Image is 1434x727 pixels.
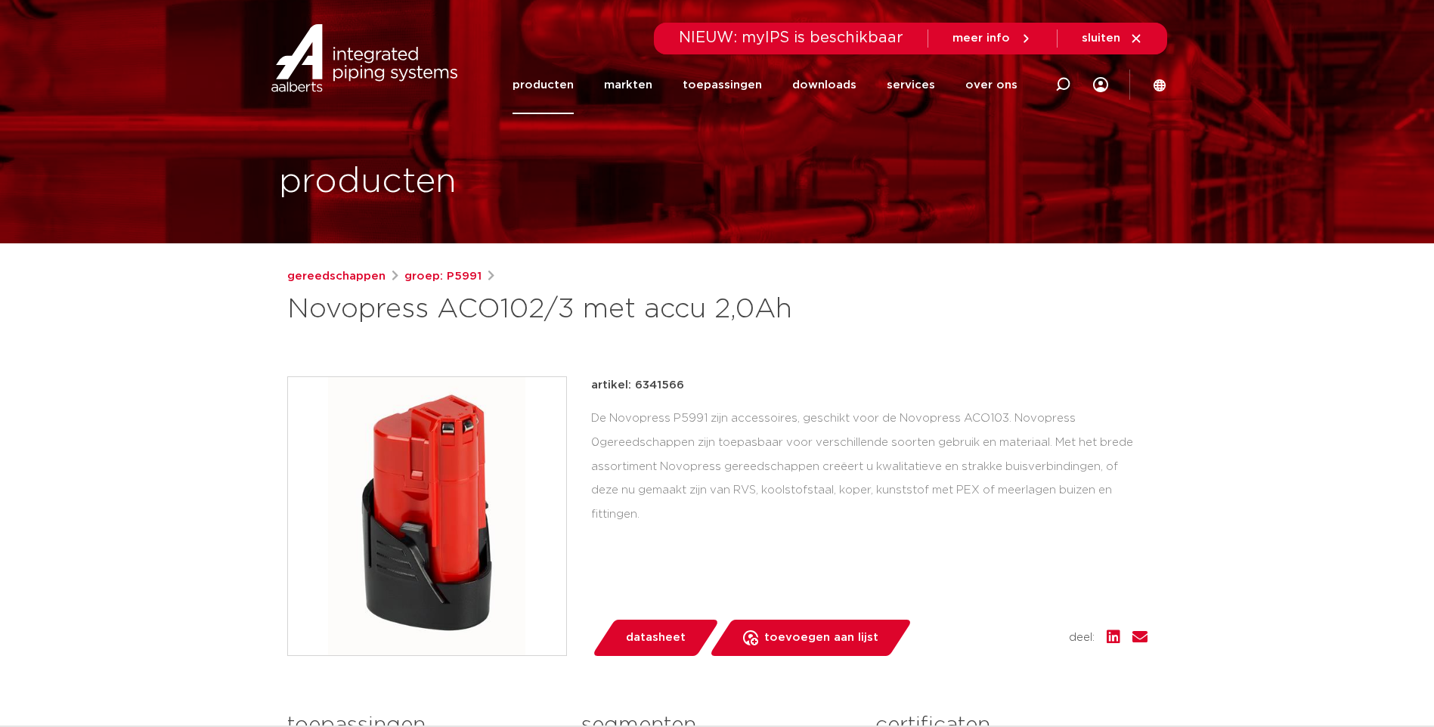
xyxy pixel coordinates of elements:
[683,56,762,114] a: toepassingen
[679,30,903,45] span: NIEUW: myIPS is beschikbaar
[404,268,482,286] a: groep: P5991
[952,32,1010,44] span: meer info
[887,56,935,114] a: services
[287,292,855,328] h1: Novopress ACO102/3 met accu 2,0Ah
[965,56,1017,114] a: over ons
[513,56,1017,114] nav: Menu
[764,626,878,650] span: toevoegen aan lijst
[591,620,720,656] a: datasheet
[1069,629,1095,647] span: deel:
[279,158,457,206] h1: producten
[1082,32,1120,44] span: sluiten
[604,56,652,114] a: markten
[591,407,1148,527] div: De Novopress P5991 zijn accessoires, geschikt voor de Novopress ACO103. Novopress 0gereedschappen...
[591,376,684,394] p: artikel: 6341566
[626,626,686,650] span: datasheet
[288,377,566,655] img: Product Image for Novopress ACO102/3 met accu 2,0Ah
[287,268,386,286] a: gereedschappen
[1082,32,1143,45] a: sluiten
[513,56,574,114] a: producten
[952,32,1033,45] a: meer info
[792,56,856,114] a: downloads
